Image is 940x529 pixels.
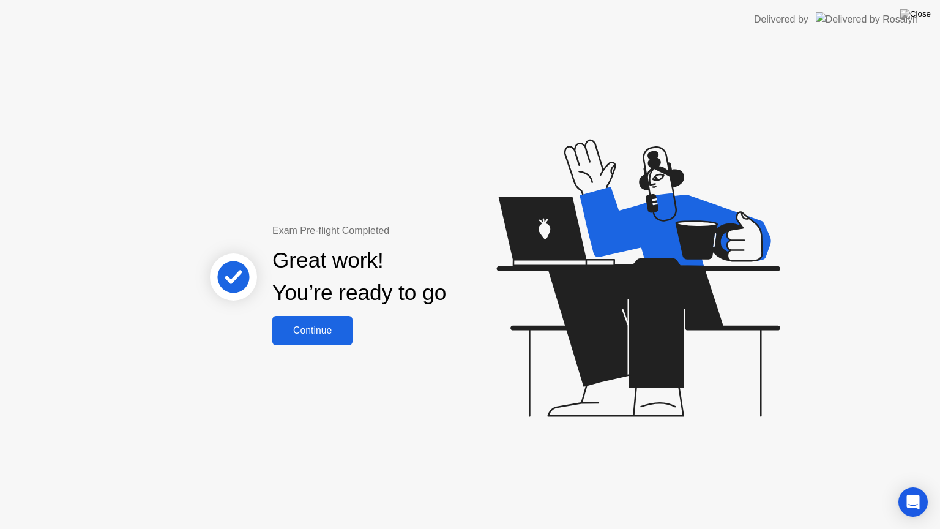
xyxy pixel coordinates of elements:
[272,223,525,238] div: Exam Pre-flight Completed
[816,12,918,26] img: Delivered by Rosalyn
[276,325,349,336] div: Continue
[898,487,928,517] div: Open Intercom Messenger
[754,12,808,27] div: Delivered by
[900,9,931,19] img: Close
[272,244,446,309] div: Great work! You’re ready to go
[272,316,352,345] button: Continue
